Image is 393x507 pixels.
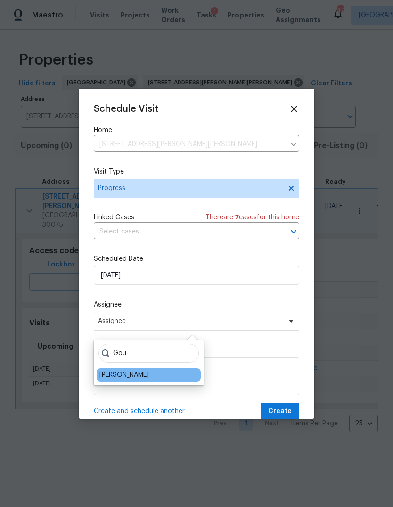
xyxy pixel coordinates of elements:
[99,370,149,380] div: [PERSON_NAME]
[94,300,299,309] label: Assignee
[235,214,239,221] span: 7
[94,167,299,176] label: Visit Type
[94,224,273,239] input: Select cases
[94,137,285,152] input: Enter in an address
[94,104,158,114] span: Schedule Visit
[94,254,299,264] label: Scheduled Date
[94,407,185,416] span: Create and schedule another
[268,406,292,417] span: Create
[287,225,300,238] button: Open
[98,183,281,193] span: Progress
[94,266,299,285] input: M/D/YYYY
[289,104,299,114] span: Close
[205,213,299,222] span: There are case s for this home
[98,317,283,325] span: Assignee
[94,213,134,222] span: Linked Cases
[94,125,299,135] label: Home
[261,403,299,420] button: Create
